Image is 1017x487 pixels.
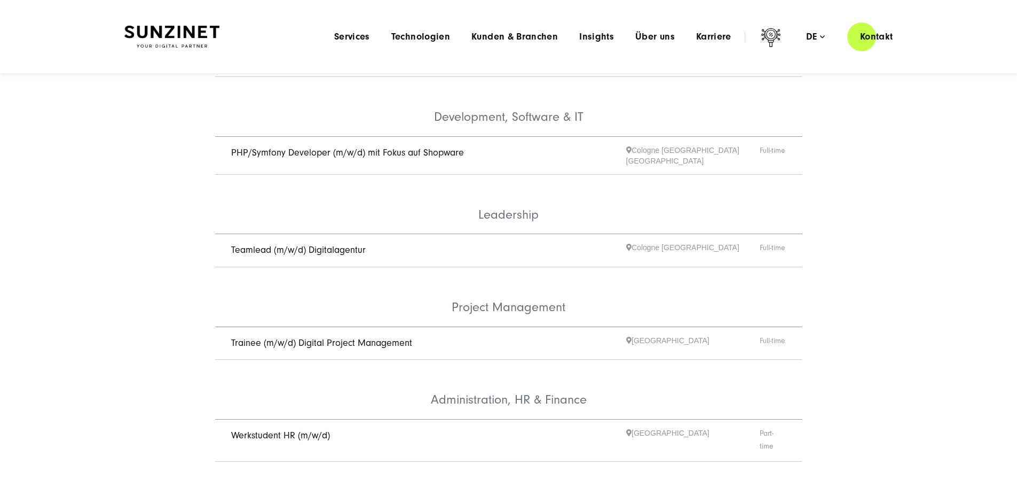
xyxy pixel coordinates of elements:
[579,32,614,42] a: Insights
[626,335,760,352] span: [GEOGRAPHIC_DATA]
[391,32,450,42] a: Technologien
[231,244,366,256] a: Teamlead (m/w/d) Digitalagentur
[626,428,760,453] span: [GEOGRAPHIC_DATA]
[760,145,786,166] span: Full-time
[215,77,802,137] li: Development, Software & IT
[124,26,219,48] img: SUNZINET Full Service Digital Agentur
[635,32,675,42] a: Über uns
[215,267,802,327] li: Project Management
[231,430,330,441] a: Werkstudent HR (m/w/d)
[471,32,558,42] a: Kunden & Branchen
[626,145,760,166] span: Cologne [GEOGRAPHIC_DATA] [GEOGRAPHIC_DATA]
[760,242,786,259] span: Full-time
[215,360,802,420] li: Administration, HR & Finance
[334,32,370,42] a: Services
[760,428,786,453] span: Part-time
[806,32,825,42] div: de
[231,337,412,349] a: Trainee (m/w/d) Digital Project Management
[847,21,906,52] a: Kontakt
[626,242,760,259] span: Cologne [GEOGRAPHIC_DATA]
[231,147,464,158] a: PHP/Symfony Developer (m/w/d) mit Fokus auf Shopware
[215,175,802,235] li: Leadership
[760,335,786,352] span: Full-time
[696,32,731,42] a: Karriere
